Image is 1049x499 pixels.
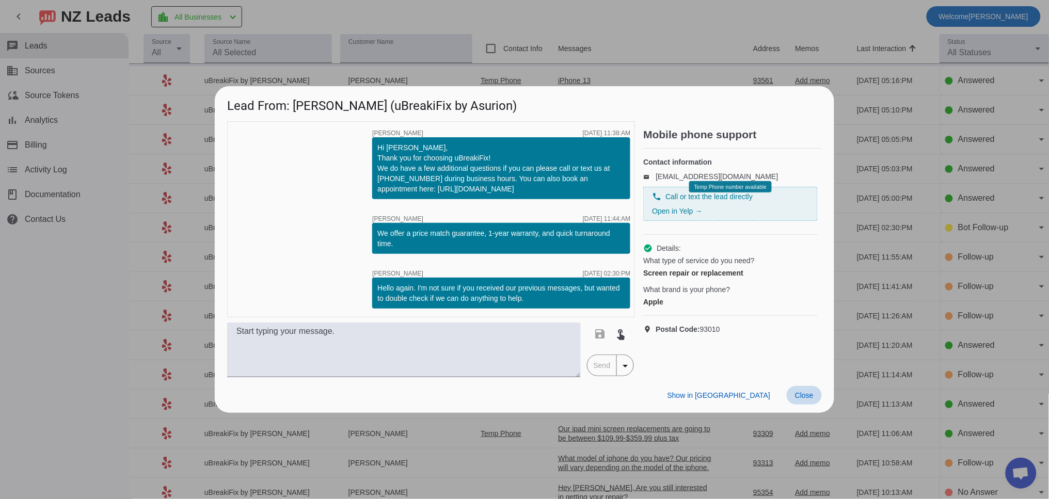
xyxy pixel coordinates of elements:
mat-icon: phone [652,192,661,201]
span: [PERSON_NAME] [372,270,423,277]
span: Show in [GEOGRAPHIC_DATA] [667,391,770,399]
div: Apple [643,297,818,307]
mat-icon: check_circle [643,244,653,253]
div: Hello again. I'm not sure if you received our previous messages, but wanted to double check if we... [377,283,625,303]
span: 93010 [656,324,720,334]
mat-icon: arrow_drop_down [619,360,631,372]
mat-icon: email [643,174,656,179]
h1: Lead From: [PERSON_NAME] (uBreakiFix by Asurion) [215,86,834,121]
span: Call or text the lead directly [665,191,753,202]
div: Screen repair or replacement [643,268,818,278]
span: Close [795,391,814,399]
a: [EMAIL_ADDRESS][DOMAIN_NAME] [656,172,778,181]
span: Details: [657,243,681,253]
mat-icon: location_on [643,325,656,333]
button: Show in [GEOGRAPHIC_DATA] [659,386,778,405]
h2: Mobile phone support [643,130,822,140]
div: We offer a price match guarantee, 1-year warranty, and quick turnaround time.​ [377,228,625,249]
span: What type of service do you need? [643,255,755,266]
span: What brand is your phone? [643,284,730,295]
strong: Postal Code: [656,325,700,333]
button: Close [787,386,822,405]
div: Hi [PERSON_NAME], Thank you for choosing uBreakiFix! We do have a few additional questions if you... [377,142,625,194]
span: [PERSON_NAME] [372,130,423,136]
div: [DATE] 02:30:PM [583,270,630,277]
div: [DATE] 11:44:AM [583,216,630,222]
div: [DATE] 11:38:AM [583,130,630,136]
span: [PERSON_NAME] [372,216,423,222]
mat-icon: touch_app [615,328,627,340]
h4: Contact information [643,157,818,167]
a: Open in Yelp → [652,207,702,215]
span: Temp Phone number available [694,184,767,190]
